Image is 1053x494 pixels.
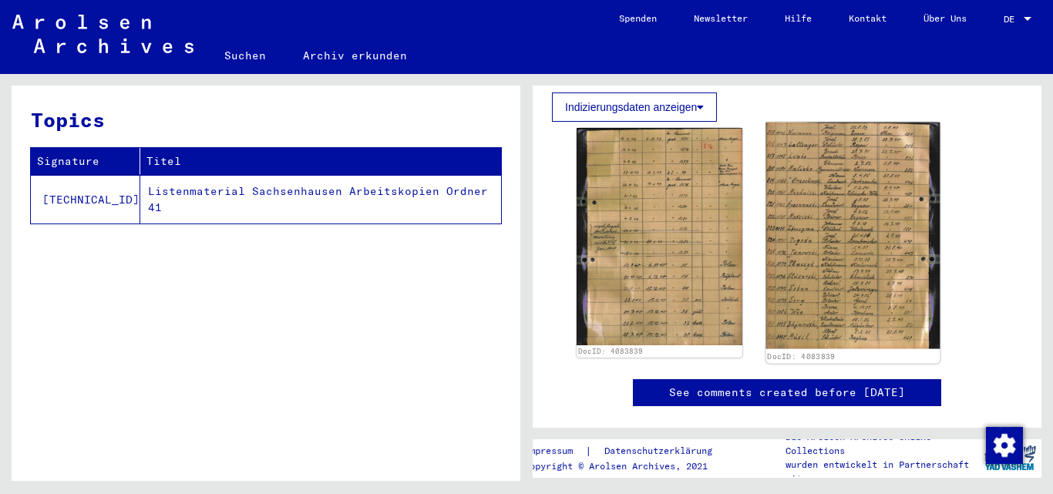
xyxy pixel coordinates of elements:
th: Titel [140,148,501,175]
td: Listenmaterial Sachsenhausen Arbeitskopien Ordner 41 [140,175,501,223]
img: Arolsen_neg.svg [12,15,193,53]
div: | [524,443,731,459]
a: DocID: 4083839 [578,347,643,355]
a: Suchen [206,37,284,74]
img: Zustimmung ändern [986,427,1023,464]
a: Impressum [524,443,585,459]
button: Indizierungsdaten anzeigen [552,92,717,122]
th: Signature [31,148,140,175]
a: Datenschutzerklärung [592,443,731,459]
h3: Topics [31,105,500,135]
img: 002.jpg [766,123,940,349]
p: wurden entwickelt in Partnerschaft mit [786,458,978,486]
a: See comments created before [DATE] [669,385,905,401]
a: Archiv erkunden [284,37,426,74]
div: Zustimmung ändern [985,426,1022,463]
p: Die Arolsen Archives Online-Collections [786,430,978,458]
img: 001.jpg [577,128,742,344]
span: DE [1004,14,1021,25]
p: Copyright © Arolsen Archives, 2021 [524,459,731,473]
a: DocID: 4083839 [767,352,835,361]
td: [TECHNICAL_ID] [31,175,140,223]
img: yv_logo.png [981,439,1039,477]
